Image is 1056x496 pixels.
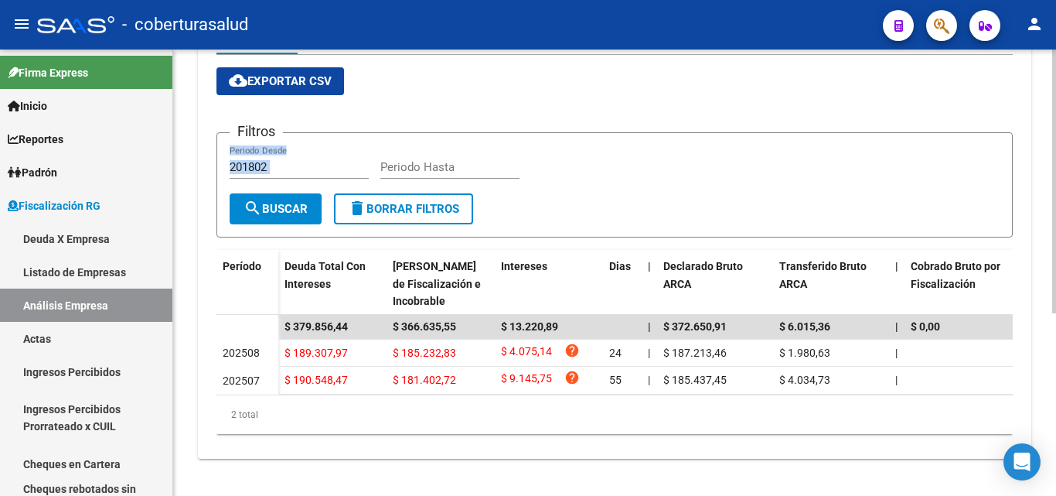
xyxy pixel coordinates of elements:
span: $ 372.650,91 [663,320,727,333]
span: Deuda Total Con Intereses [284,260,366,290]
mat-icon: person [1025,15,1044,33]
span: $ 9.145,75 [501,370,552,391]
span: Reportes [8,131,63,148]
span: $ 4.075,14 [501,343,552,364]
mat-icon: delete [348,199,366,217]
span: | [895,374,898,386]
span: | [895,347,898,359]
span: $ 181.402,72 [393,374,456,386]
mat-icon: search [244,199,262,217]
span: Cobrado Bruto por Fiscalización [911,260,1000,290]
span: | [895,320,898,333]
button: Borrar Filtros [334,193,473,224]
span: Buscar [244,202,308,216]
i: help [564,343,580,358]
datatable-header-cell: Declarado Bruto ARCA [657,250,773,318]
div: Open Intercom Messenger [1003,443,1041,481]
span: $ 190.548,47 [284,374,348,386]
mat-icon: cloud_download [229,71,247,90]
datatable-header-cell: Deuda Bruta Neto de Fiscalización e Incobrable [387,250,495,318]
span: $ 13.220,89 [501,320,558,333]
span: $ 1.980,63 [779,347,830,359]
datatable-header-cell: Intereses [495,250,603,318]
div: 2 total [216,395,1013,434]
span: 202507 [223,375,260,387]
span: 55 [609,374,622,386]
span: $ 379.856,44 [284,320,348,333]
datatable-header-cell: Dias [603,250,642,318]
datatable-header-cell: Transferido Bruto ARCA [773,250,889,318]
span: Dias [609,260,631,272]
mat-icon: menu [12,15,31,33]
span: | [895,260,898,272]
span: $ 187.213,46 [663,347,727,359]
span: 24 [609,347,622,359]
datatable-header-cell: | [889,250,904,318]
datatable-header-cell: | [642,250,657,318]
datatable-header-cell: Cobrado Bruto por Fiscalización [904,250,1020,318]
span: Período [223,260,261,272]
span: | [648,347,650,359]
span: 202508 [223,347,260,359]
span: Declarado Bruto ARCA [663,260,743,290]
span: $ 366.635,55 [393,320,456,333]
datatable-header-cell: Período [216,250,278,315]
span: Intereses [501,260,547,272]
span: $ 189.307,97 [284,347,348,359]
span: Inicio [8,97,47,115]
datatable-header-cell: Deuda Total Con Intereses [278,250,387,318]
span: | [648,260,651,272]
span: Padrón [8,164,57,181]
h3: Filtros [230,121,283,142]
span: | [648,374,650,386]
span: $ 185.232,83 [393,347,456,359]
span: $ 185.437,45 [663,374,727,386]
span: Borrar Filtros [348,202,459,216]
span: Firma Express [8,64,88,81]
span: $ 4.034,73 [779,374,830,386]
button: Exportar CSV [216,67,344,95]
span: - coberturasalud [122,8,248,42]
span: Transferido Bruto ARCA [779,260,867,290]
span: Exportar CSV [229,74,332,88]
span: $ 6.015,36 [779,320,830,333]
span: Fiscalización RG [8,197,100,214]
span: [PERSON_NAME] de Fiscalización e Incobrable [393,260,481,308]
span: $ 0,00 [911,320,940,333]
i: help [564,370,580,385]
span: | [648,320,651,333]
button: Buscar [230,193,322,224]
